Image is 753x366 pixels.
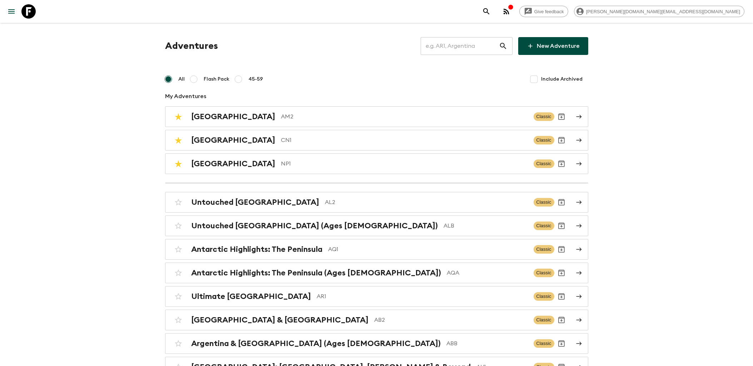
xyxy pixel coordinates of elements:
[165,130,588,151] a: [GEOGRAPHIC_DATA]CN1ClassicArchive
[534,316,554,324] span: Classic
[534,292,554,301] span: Classic
[165,239,588,260] a: Antarctic Highlights: The PeninsulaAQ1ClassicArchive
[534,245,554,254] span: Classic
[281,112,528,121] p: AM2
[444,222,528,230] p: ALB
[554,110,569,124] button: Archive
[191,245,322,254] h2: Antarctic Highlights: The Peninsula
[191,315,368,325] h2: [GEOGRAPHIC_DATA] & [GEOGRAPHIC_DATA]
[4,4,19,19] button: menu
[582,9,744,14] span: [PERSON_NAME][DOMAIN_NAME][EMAIL_ADDRESS][DOMAIN_NAME]
[554,313,569,327] button: Archive
[191,268,441,278] h2: Antarctic Highlights: The Peninsula (Ages [DEMOGRAPHIC_DATA])
[165,310,588,330] a: [GEOGRAPHIC_DATA] & [GEOGRAPHIC_DATA]AB2ClassicArchive
[165,286,588,307] a: Ultimate [GEOGRAPHIC_DATA]AR1ClassicArchive
[421,36,499,56] input: e.g. AR1, Argentina
[534,159,554,168] span: Classic
[518,37,588,55] a: New Adventure
[534,136,554,144] span: Classic
[534,222,554,230] span: Classic
[554,219,569,233] button: Archive
[479,4,494,19] button: search adventures
[554,242,569,256] button: Archive
[178,76,185,83] span: All
[554,157,569,171] button: Archive
[554,133,569,147] button: Archive
[191,292,311,301] h2: Ultimate [GEOGRAPHIC_DATA]
[534,112,554,121] span: Classic
[191,198,319,207] h2: Untouched [GEOGRAPHIC_DATA]
[248,76,263,83] span: 45-59
[165,39,218,53] h1: Adventures
[554,266,569,280] button: Archive
[281,136,528,144] p: CN1
[191,112,275,121] h2: [GEOGRAPHIC_DATA]
[191,221,438,230] h2: Untouched [GEOGRAPHIC_DATA] (Ages [DEMOGRAPHIC_DATA])
[554,336,569,351] button: Archive
[191,339,441,348] h2: Argentina & [GEOGRAPHIC_DATA] (Ages [DEMOGRAPHIC_DATA])
[554,289,569,304] button: Archive
[165,192,588,213] a: Untouched [GEOGRAPHIC_DATA]AL2ClassicArchive
[165,92,588,101] p: My Adventures
[165,215,588,236] a: Untouched [GEOGRAPHIC_DATA] (Ages [DEMOGRAPHIC_DATA])ALBClassicArchive
[204,76,229,83] span: Flash Pack
[534,339,554,348] span: Classic
[328,245,528,254] p: AQ1
[165,263,588,283] a: Antarctic Highlights: The Peninsula (Ages [DEMOGRAPHIC_DATA])AQAClassicArchive
[165,153,588,174] a: [GEOGRAPHIC_DATA]NP1ClassicArchive
[165,333,588,354] a: Argentina & [GEOGRAPHIC_DATA] (Ages [DEMOGRAPHIC_DATA])ABBClassicArchive
[446,339,528,348] p: ABB
[554,195,569,209] button: Archive
[325,198,528,207] p: AL2
[541,76,583,83] span: Include Archived
[519,6,568,17] a: Give feedback
[534,198,554,207] span: Classic
[281,159,528,168] p: NP1
[530,9,568,14] span: Give feedback
[374,316,528,324] p: AB2
[191,159,275,168] h2: [GEOGRAPHIC_DATA]
[447,269,528,277] p: AQA
[317,292,528,301] p: AR1
[534,269,554,277] span: Classic
[165,106,588,127] a: [GEOGRAPHIC_DATA]AM2ClassicArchive
[574,6,744,17] div: [PERSON_NAME][DOMAIN_NAME][EMAIL_ADDRESS][DOMAIN_NAME]
[191,136,275,145] h2: [GEOGRAPHIC_DATA]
